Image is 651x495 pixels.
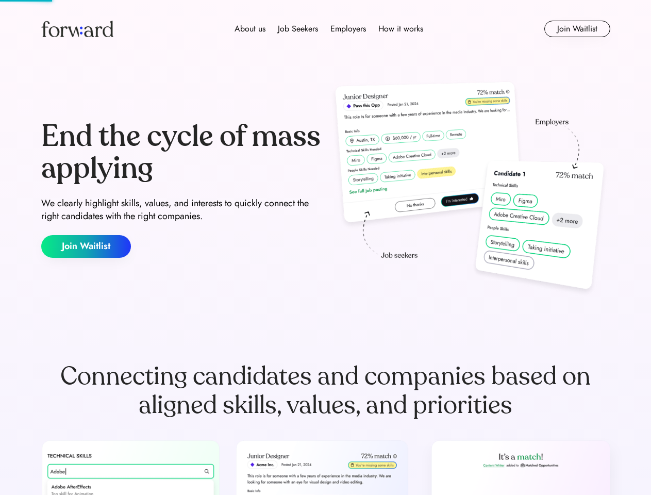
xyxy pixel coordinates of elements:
div: How it works [378,23,423,35]
div: Job Seekers [278,23,318,35]
div: End the cycle of mass applying [41,121,322,184]
button: Join Waitlist [41,235,131,258]
img: hero-image.png [330,78,610,300]
button: Join Waitlist [544,21,610,37]
div: About us [235,23,265,35]
img: Forward logo [41,21,113,37]
div: Connecting candidates and companies based on aligned skills, values, and priorities [41,362,610,420]
div: Employers [330,23,366,35]
div: We clearly highlight skills, values, and interests to quickly connect the right candidates with t... [41,197,322,223]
